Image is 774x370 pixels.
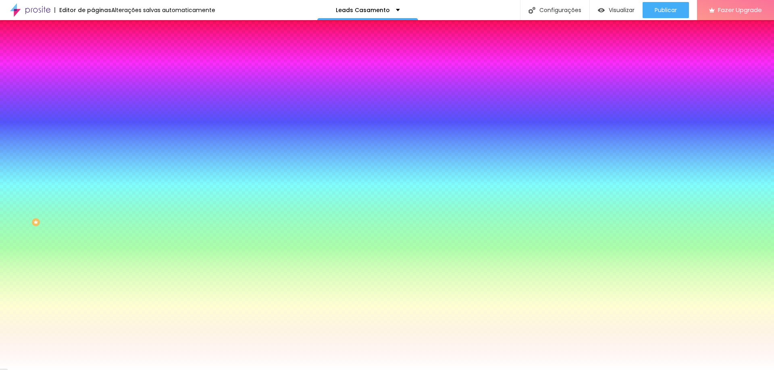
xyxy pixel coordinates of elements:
img: view-1.svg [598,7,605,14]
button: Publicar [643,2,689,18]
span: Visualizar [609,7,635,13]
p: Leads Casamento [336,7,390,13]
button: Visualizar [590,2,643,18]
span: Fazer Upgrade [718,6,762,13]
img: Icone [528,7,535,14]
span: Publicar [655,7,677,13]
div: Editor de páginas [54,7,111,13]
div: Alterações salvas automaticamente [111,7,215,13]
